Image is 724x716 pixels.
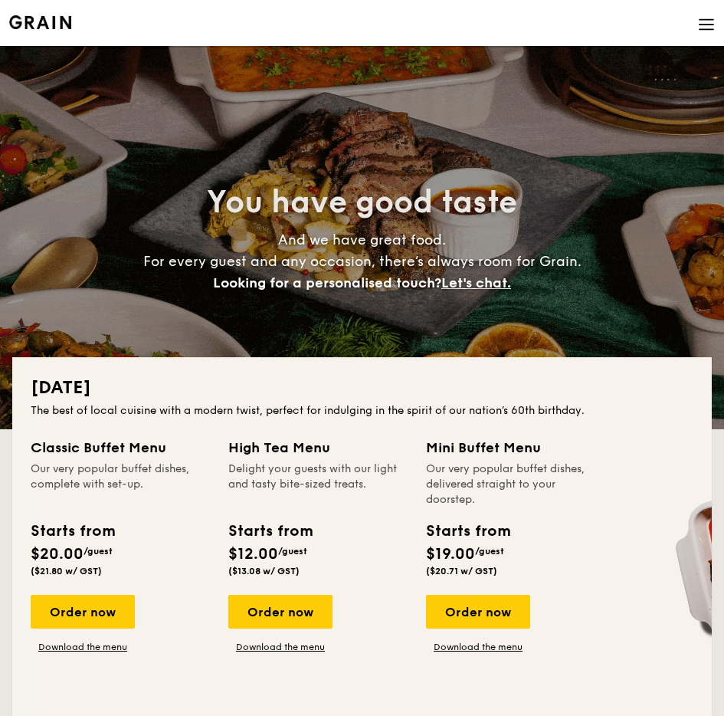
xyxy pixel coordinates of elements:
[426,461,605,507] div: Our very popular buffet dishes, delivered straight to your doorstep.
[31,437,210,458] div: Classic Buffet Menu
[426,595,530,629] div: Order now
[228,545,278,563] span: $12.00
[31,520,114,543] div: Starts from
[9,15,71,29] a: Logotype
[228,595,333,629] div: Order now
[31,566,102,576] span: ($21.80 w/ GST)
[31,403,693,419] div: The best of local cuisine with a modern twist, perfect for indulging in the spirit of our nation’...
[426,437,605,458] div: Mini Buffet Menu
[31,545,84,563] span: $20.00
[213,274,441,291] span: Looking for a personalised touch?
[426,520,509,543] div: Starts from
[426,545,475,563] span: $19.00
[31,461,210,507] div: Our very popular buffet dishes, complete with set-up.
[207,184,517,221] span: You have good taste
[441,274,511,291] span: Let's chat.
[228,461,408,507] div: Delight your guests with our light and tasty bite-sized treats.
[84,546,113,557] span: /guest
[31,641,135,653] a: Download the menu
[228,641,333,653] a: Download the menu
[31,376,693,400] h2: [DATE]
[31,595,135,629] div: Order now
[143,232,581,291] span: And we have great food. For every guest and any occasion, there’s always room for Grain.
[278,546,307,557] span: /guest
[698,16,715,33] img: icon-hamburger-menu.db5d7e83.svg
[475,546,504,557] span: /guest
[426,641,530,653] a: Download the menu
[9,15,71,29] img: Grain
[228,566,300,576] span: ($13.08 w/ GST)
[228,437,408,458] div: High Tea Menu
[426,566,497,576] span: ($20.71 w/ GST)
[228,520,312,543] div: Starts from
